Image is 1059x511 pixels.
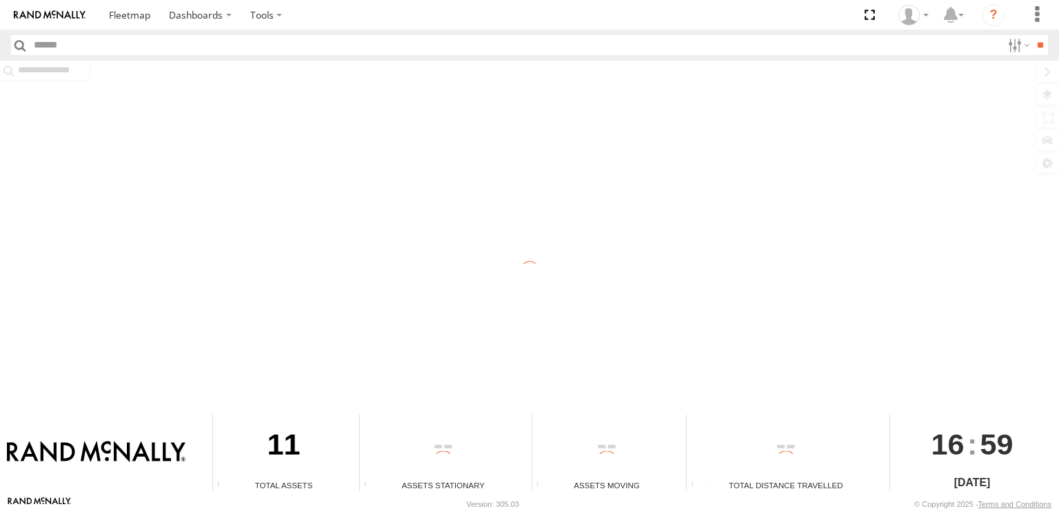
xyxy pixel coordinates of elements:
[7,441,185,464] img: Rand McNally
[894,5,934,25] div: Valeo Dash
[532,481,553,491] div: Total number of assets current in transit.
[687,479,885,491] div: Total Distance Travelled
[14,10,85,20] img: rand-logo.svg
[1002,35,1032,55] label: Search Filter Options
[687,481,707,491] div: Total distance travelled by all assets within specified date range and applied filters
[360,481,381,491] div: Total number of assets current stationary.
[982,4,1005,26] i: ?
[213,415,354,479] div: 11
[8,497,71,511] a: Visit our Website
[978,500,1051,508] a: Terms and Conditions
[890,474,1053,491] div: [DATE]
[890,415,1053,474] div: :
[532,479,682,491] div: Assets Moving
[467,500,519,508] div: Version: 305.03
[931,415,965,474] span: 16
[360,479,526,491] div: Assets Stationary
[213,479,354,491] div: Total Assets
[980,415,1013,474] span: 59
[213,481,234,491] div: Total number of Enabled Assets
[914,500,1051,508] div: © Copyright 2025 -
